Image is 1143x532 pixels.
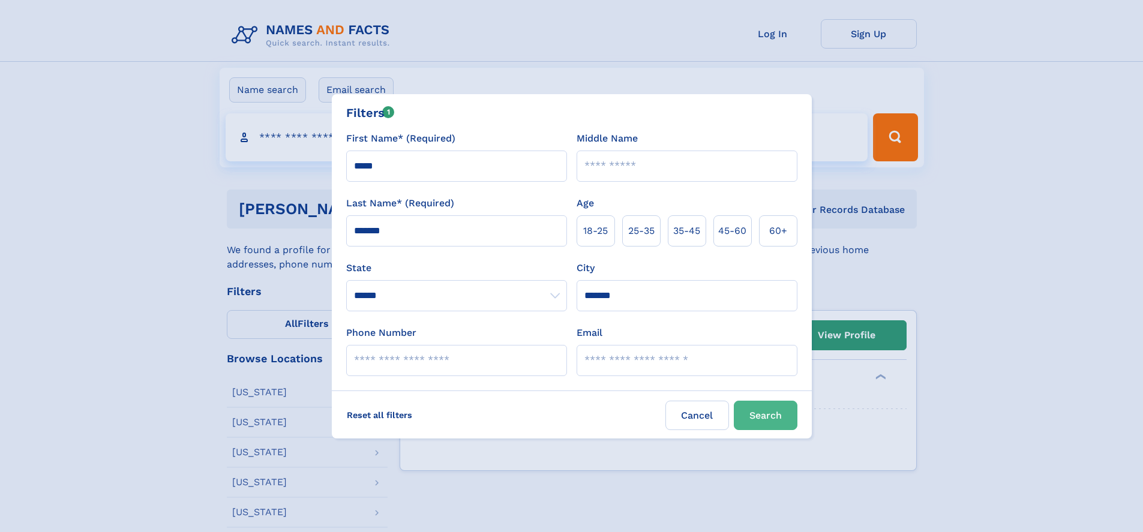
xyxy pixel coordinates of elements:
[583,224,608,238] span: 18‑25
[577,261,595,275] label: City
[339,401,420,429] label: Reset all filters
[734,401,797,430] button: Search
[577,131,638,146] label: Middle Name
[346,131,455,146] label: First Name* (Required)
[346,326,416,340] label: Phone Number
[577,326,602,340] label: Email
[628,224,655,238] span: 25‑35
[346,261,567,275] label: State
[673,224,700,238] span: 35‑45
[718,224,746,238] span: 45‑60
[346,196,454,211] label: Last Name* (Required)
[769,224,787,238] span: 60+
[665,401,729,430] label: Cancel
[346,104,395,122] div: Filters
[577,196,594,211] label: Age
